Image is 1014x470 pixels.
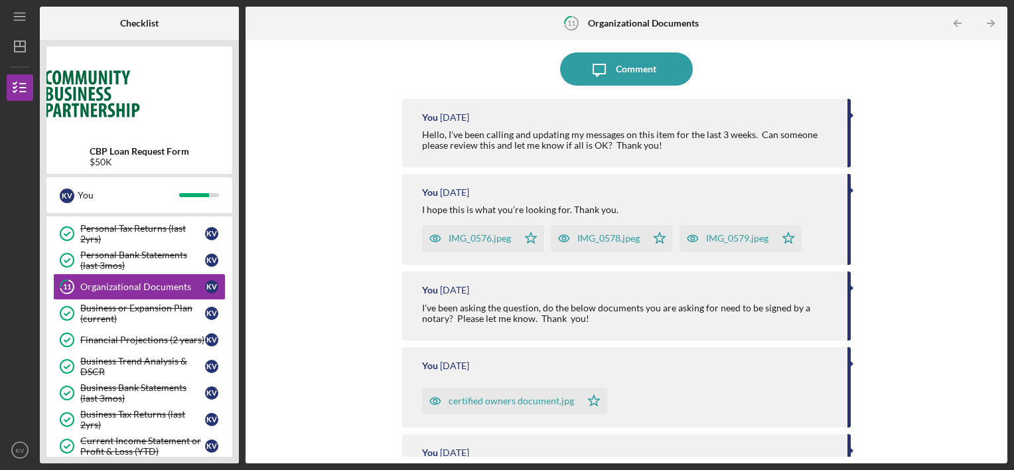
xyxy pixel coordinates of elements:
div: Business or Expansion Plan (current) [80,303,205,324]
b: CBP Loan Request Form [90,146,189,157]
div: You [422,187,438,198]
div: Business Bank Statements (last 3mos) [80,382,205,404]
div: IMG_0579.jpeg [706,233,768,244]
a: 11Organizational DocumentsKV [53,274,226,300]
div: Business Trend Analysis & DSCR [80,356,205,377]
b: Checklist [120,18,159,29]
time: 2025-09-05 17:43 [440,112,469,123]
tspan: 11 [567,19,575,27]
a: Financial Projections (2 years)KV [53,327,226,353]
div: K V [205,280,218,293]
div: K V [205,227,218,240]
div: You [422,285,438,295]
div: $50K [90,157,189,167]
time: 2025-09-02 19:38 [440,187,469,198]
div: Current Income Statement or Profit & Loss (YTD) [80,435,205,457]
a: Business Tax Returns (last 2yrs)KV [53,406,226,433]
div: You [78,184,179,206]
div: Financial Projections (2 years) [80,335,205,345]
div: K V [205,386,218,400]
div: K V [205,254,218,267]
button: IMG_0576.jpeg [422,225,544,252]
div: IMG_0576.jpeg [449,233,511,244]
button: Comment [560,52,693,86]
div: You [422,360,438,371]
b: Organizational Documents [588,18,699,29]
button: IMG_0578.jpeg [551,225,673,252]
text: KV [16,447,25,454]
a: Business Bank Statements (last 3mos)KV [53,380,226,406]
div: K V [205,439,218,453]
div: K V [60,189,74,203]
a: Business or Expansion Plan (current)KV [53,300,226,327]
a: Personal Tax Returns (last 2yrs)KV [53,220,226,247]
div: K V [205,333,218,347]
div: Organizational Documents [80,281,205,292]
tspan: 11 [63,283,71,291]
img: Product logo [46,53,232,133]
div: Business Tax Returns (last 2yrs) [80,409,205,430]
div: Personal Tax Returns (last 2yrs) [80,223,205,244]
div: K V [205,413,218,426]
a: Business Trend Analysis & DSCRKV [53,353,226,380]
div: Comment [616,52,656,86]
div: Personal Bank Statements (last 3mos) [80,250,205,271]
a: Personal Bank Statements (last 3mos)KV [53,247,226,274]
div: K V [205,360,218,373]
div: You [422,447,438,458]
button: KV [7,437,33,463]
div: IMG_0578.jpeg [577,233,640,244]
button: certified owners document.jpg [422,388,607,414]
div: Hello, I've been calling and updating my messages on this item for the last 3 weeks. Can someone ... [422,129,835,151]
time: 2025-08-12 21:08 [440,447,469,458]
a: Current Income Statement or Profit & Loss (YTD)KV [53,433,226,459]
div: I hope this is what you’re looking for. Thank you. [422,204,618,215]
time: 2025-08-28 17:37 [440,285,469,295]
div: You [422,112,438,123]
div: I've been asking the question, do the below documents you are asking for need to be signed by a n... [422,303,835,324]
div: certified owners document.jpg [449,396,574,406]
time: 2025-08-28 17:36 [440,360,469,371]
button: IMG_0579.jpeg [680,225,802,252]
div: K V [205,307,218,320]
